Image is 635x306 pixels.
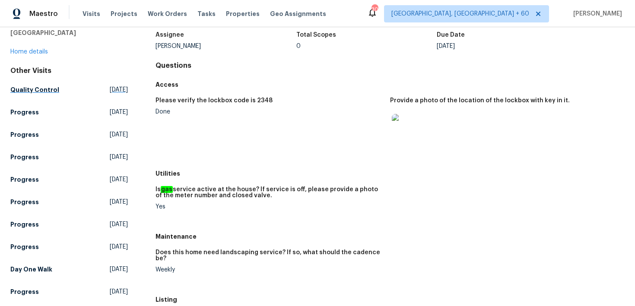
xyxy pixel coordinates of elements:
[110,287,128,296] span: [DATE]
[161,186,173,193] em: gas
[10,217,128,232] a: Progress[DATE]
[83,9,100,18] span: Visits
[110,198,128,206] span: [DATE]
[10,265,52,274] h5: Day One Walk
[10,194,128,210] a: Progress[DATE]
[10,284,128,300] a: Progress[DATE]
[156,109,383,115] div: Done
[110,265,128,274] span: [DATE]
[156,186,383,199] h5: Is service active at the house? If service is off, please provide a photo of the meter number and...
[296,43,437,49] div: 0
[570,9,622,18] span: [PERSON_NAME]
[296,32,336,38] h5: Total Scopes
[148,9,187,18] span: Work Orders
[10,130,39,139] h5: Progress
[10,198,39,206] h5: Progress
[156,43,296,49] div: [PERSON_NAME]
[391,9,529,18] span: [GEOGRAPHIC_DATA], [GEOGRAPHIC_DATA] + 60
[437,43,578,49] div: [DATE]
[10,153,39,161] h5: Progress
[29,9,58,18] span: Maestro
[390,98,570,104] h5: Provide a photo of the location of the lockbox with key in it.
[156,204,383,210] div: Yes
[10,108,39,117] h5: Progress
[156,169,625,178] h5: Utilities
[110,130,128,139] span: [DATE]
[10,85,59,94] h5: Quality Control
[10,104,128,120] a: Progress[DATE]
[110,153,128,161] span: [DATE]
[156,61,625,70] h4: Questions
[10,220,39,229] h5: Progress
[110,85,128,94] span: [DATE]
[110,108,128,117] span: [DATE]
[156,32,184,38] h5: Assignee
[10,82,128,98] a: Quality Control[DATE]
[10,243,39,251] h5: Progress
[10,287,39,296] h5: Progress
[270,9,326,18] span: Geo Assignments
[156,267,383,273] div: Weekly
[10,149,128,165] a: Progress[DATE]
[110,243,128,251] span: [DATE]
[10,172,128,187] a: Progress[DATE]
[437,32,465,38] h5: Due Date
[371,5,378,14] div: 303
[110,175,128,184] span: [DATE]
[10,28,128,37] h5: [GEOGRAPHIC_DATA]
[156,98,273,104] h5: Please verify the lockbox code is 2348
[10,175,39,184] h5: Progress
[10,66,128,75] div: Other Visits
[111,9,137,18] span: Projects
[156,249,383,262] h5: Does this home need landscaping service? If so, what should the cadence be?
[10,49,48,55] a: Home details
[10,239,128,255] a: Progress[DATE]
[156,295,625,304] h5: Listing
[156,80,625,89] h5: Access
[110,220,128,229] span: [DATE]
[226,9,260,18] span: Properties
[10,262,128,277] a: Day One Walk[DATE]
[10,127,128,142] a: Progress[DATE]
[156,232,625,241] h5: Maintenance
[197,11,216,17] span: Tasks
